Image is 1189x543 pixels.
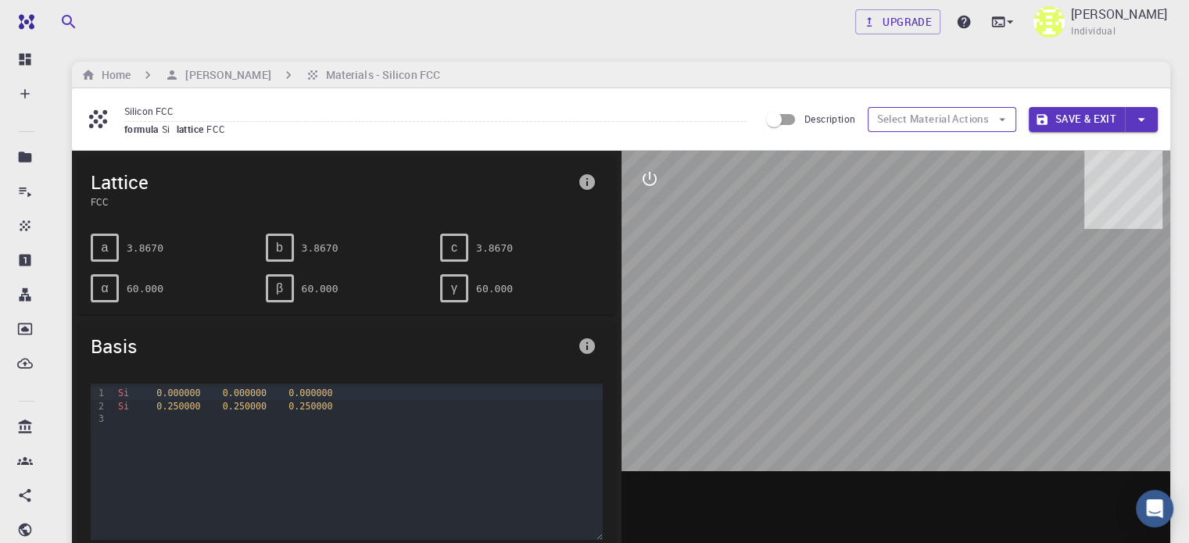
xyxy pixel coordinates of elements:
[127,275,163,302] pre: 60.000
[102,241,109,255] span: a
[1071,5,1167,23] p: [PERSON_NAME]
[45,182,47,201] p: Jobs
[288,388,332,398] span: 0.000000
[302,275,338,302] pre: 60.000
[45,452,47,470] p: Accounts
[223,401,267,412] span: 0.250000
[91,413,106,425] div: 3
[1029,107,1125,132] button: Save & Exit
[91,334,571,359] span: Basis
[127,234,163,262] pre: 3.8670
[91,387,106,399] div: 1
[95,66,131,84] h6: Home
[91,400,106,413] div: 2
[451,241,457,255] span: c
[156,401,200,412] span: 0.250000
[45,285,47,304] p: Workflows
[91,170,571,195] span: Lattice
[1033,6,1065,38] img: Ayan Mukherjee
[476,275,513,302] pre: 60.000
[276,281,283,295] span: β
[223,388,267,398] span: 0.000000
[78,66,443,84] nav: breadcrumb
[118,388,129,398] span: Si
[302,234,338,262] pre: 3.8670
[45,251,47,270] p: Properties
[571,166,603,198] button: info
[179,66,270,84] h6: [PERSON_NAME]
[855,9,940,34] a: Upgrade
[45,216,47,235] p: Materials
[13,14,34,30] img: logo
[868,107,1016,132] button: Select Material Actions
[162,123,177,135] span: Si
[45,320,47,338] p: Dropbox
[571,330,603,362] button: info
[156,388,200,398] span: 0.000000
[118,401,129,412] span: Si
[45,354,47,373] p: External Uploads
[476,234,513,262] pre: 3.8670
[1071,23,1116,39] span: Individual
[320,66,440,84] h6: Materials - Silicon FCC
[45,50,47,69] p: Dashboard
[288,401,332,412] span: 0.250000
[45,520,47,539] p: Shared publicly
[101,281,108,295] span: α
[451,281,457,295] span: γ
[177,123,207,135] span: lattice
[31,11,88,25] span: Support
[1136,490,1173,527] div: Open Intercom Messenger
[91,195,571,209] span: FCC
[45,148,47,166] p: Projects
[124,123,162,135] span: formula
[206,123,231,135] span: FCC
[45,486,47,505] p: Shared with me
[276,241,283,255] span: b
[804,113,855,125] span: Description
